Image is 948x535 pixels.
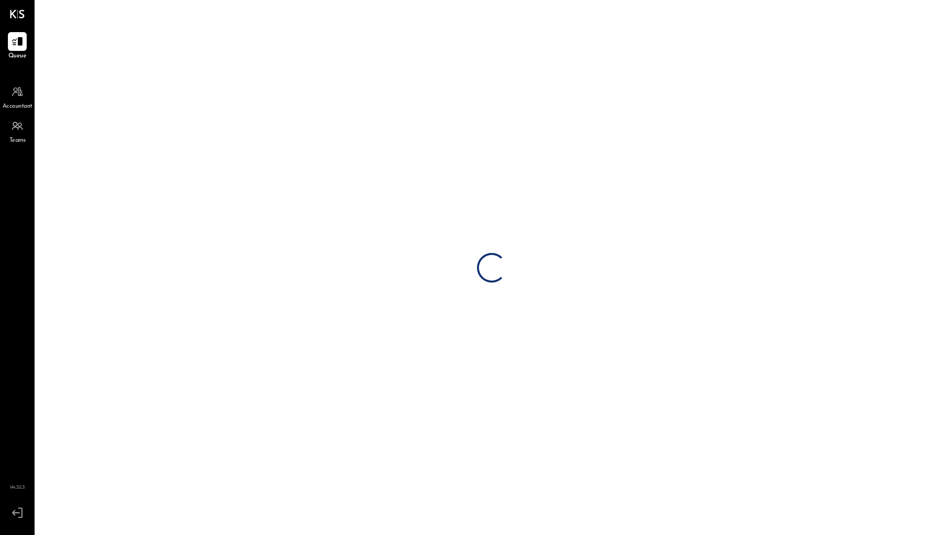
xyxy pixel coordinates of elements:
span: Queue [8,52,27,61]
span: Teams [9,136,26,145]
a: Queue [0,32,34,61]
a: Accountant [0,82,34,111]
span: Accountant [2,102,33,111]
a: Teams [0,117,34,145]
